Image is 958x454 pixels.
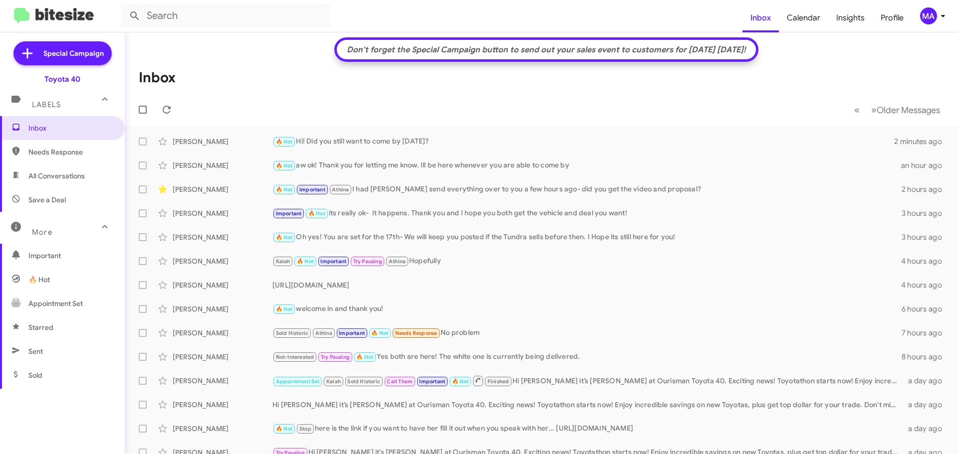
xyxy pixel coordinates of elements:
[173,352,272,362] div: [PERSON_NAME]
[272,208,902,219] div: its really ok- It happens. Thank you and I hope you both get the vehicle and deal you want!
[28,195,66,205] span: Save a Deal
[742,3,779,32] a: Inbox
[320,258,346,265] span: Important
[272,280,901,290] div: [URL][DOMAIN_NAME]
[901,256,950,266] div: 4 hours ago
[272,184,902,195] div: I had [PERSON_NAME] send everything over to you a few hours ago- did you get the video and proposal?
[902,424,950,434] div: a day ago
[902,352,950,362] div: 8 hours ago
[272,423,902,435] div: here is the link if you want to have her fill it out when you speak with her... [URL][DOMAIN_NAME]
[353,258,382,265] span: Try Pausing
[276,186,293,193] span: 🔥 Hot
[28,299,83,308] span: Appointment Set
[276,258,290,265] span: Kalah
[419,378,445,385] span: Important
[276,330,309,336] span: Sold Historic
[276,426,293,432] span: 🔥 Hot
[848,100,866,120] button: Previous
[173,376,272,386] div: [PERSON_NAME]
[276,306,293,312] span: 🔥 Hot
[276,234,293,241] span: 🔥 Hot
[28,123,113,133] span: Inbox
[902,400,950,410] div: a day ago
[326,378,341,385] span: Kalah
[272,136,894,148] div: Hi! Did you still want to come by [DATE]?
[865,100,946,120] button: Next
[272,160,901,171] div: aw ok! Thank you for letting me know. Ill be here whenever you are able to come by
[13,41,112,65] a: Special Campaign
[32,228,52,237] span: More
[121,4,330,28] input: Search
[389,258,406,265] span: Athina
[901,160,950,170] div: an hour ago
[276,354,314,360] span: Not-Interested
[912,7,947,24] button: MA
[272,327,902,339] div: No problem
[276,210,302,217] span: Important
[877,105,940,116] span: Older Messages
[139,70,176,86] h1: Inbox
[387,378,413,385] span: Call Them
[894,137,950,147] div: 2 minutes ago
[276,139,293,145] span: 🔥 Hot
[28,370,42,380] span: Sold
[173,424,272,434] div: [PERSON_NAME]
[28,346,43,356] span: Sent
[901,280,950,290] div: 4 hours ago
[272,375,902,387] div: Hi [PERSON_NAME] it’s [PERSON_NAME] at Ourisman Toyota 40. Exciting news! Toyotathon starts now! ...
[276,378,320,385] span: Appointment Set
[920,7,937,24] div: MA
[173,304,272,314] div: [PERSON_NAME]
[452,378,469,385] span: 🔥 Hot
[272,351,902,363] div: Yes both are here! The white one is currently being delivered.
[828,3,873,32] a: Insights
[173,160,272,170] div: [PERSON_NAME]
[272,256,901,267] div: Hopefully
[315,330,332,336] span: Athina
[28,171,85,181] span: All Conversations
[32,100,61,109] span: Labels
[356,354,373,360] span: 🔥 Hot
[44,74,80,84] div: Toyota 40
[339,330,365,336] span: Important
[308,210,325,217] span: 🔥 Hot
[297,258,314,265] span: 🔥 Hot
[276,162,293,169] span: 🔥 Hot
[173,208,272,218] div: [PERSON_NAME]
[779,3,828,32] a: Calendar
[902,376,950,386] div: a day ago
[342,45,751,55] div: Don't forget the Special Campaign button to send out your sales event to customers for [DATE] [DA...
[902,208,950,218] div: 3 hours ago
[902,328,950,338] div: 7 hours ago
[28,147,113,157] span: Needs Response
[321,354,350,360] span: Try Pausing
[873,3,912,32] a: Profile
[902,184,950,194] div: 2 hours ago
[299,186,325,193] span: Important
[173,137,272,147] div: [PERSON_NAME]
[902,232,950,242] div: 3 hours ago
[272,232,902,243] div: Oh yes! You are set for the 17th- We will keep you posted if the Tundra sells before then. I Hope...
[173,256,272,266] div: [PERSON_NAME]
[173,184,272,194] div: [PERSON_NAME]
[347,378,380,385] span: Sold Historic
[854,104,860,116] span: «
[871,104,877,116] span: »
[272,303,902,315] div: welcome in and thank you!
[299,426,311,432] span: Stop
[28,251,113,261] span: Important
[487,378,509,385] span: Finished
[43,48,104,58] span: Special Campaign
[173,232,272,242] div: [PERSON_NAME]
[173,280,272,290] div: [PERSON_NAME]
[395,330,438,336] span: Needs Response
[28,275,50,285] span: 🔥 Hot
[272,400,902,410] div: Hi [PERSON_NAME] it’s [PERSON_NAME] at Ourisman Toyota 40. Exciting news! Toyotathon starts now! ...
[371,330,388,336] span: 🔥 Hot
[173,328,272,338] div: [PERSON_NAME]
[332,186,349,193] span: Athina
[849,100,946,120] nav: Page navigation example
